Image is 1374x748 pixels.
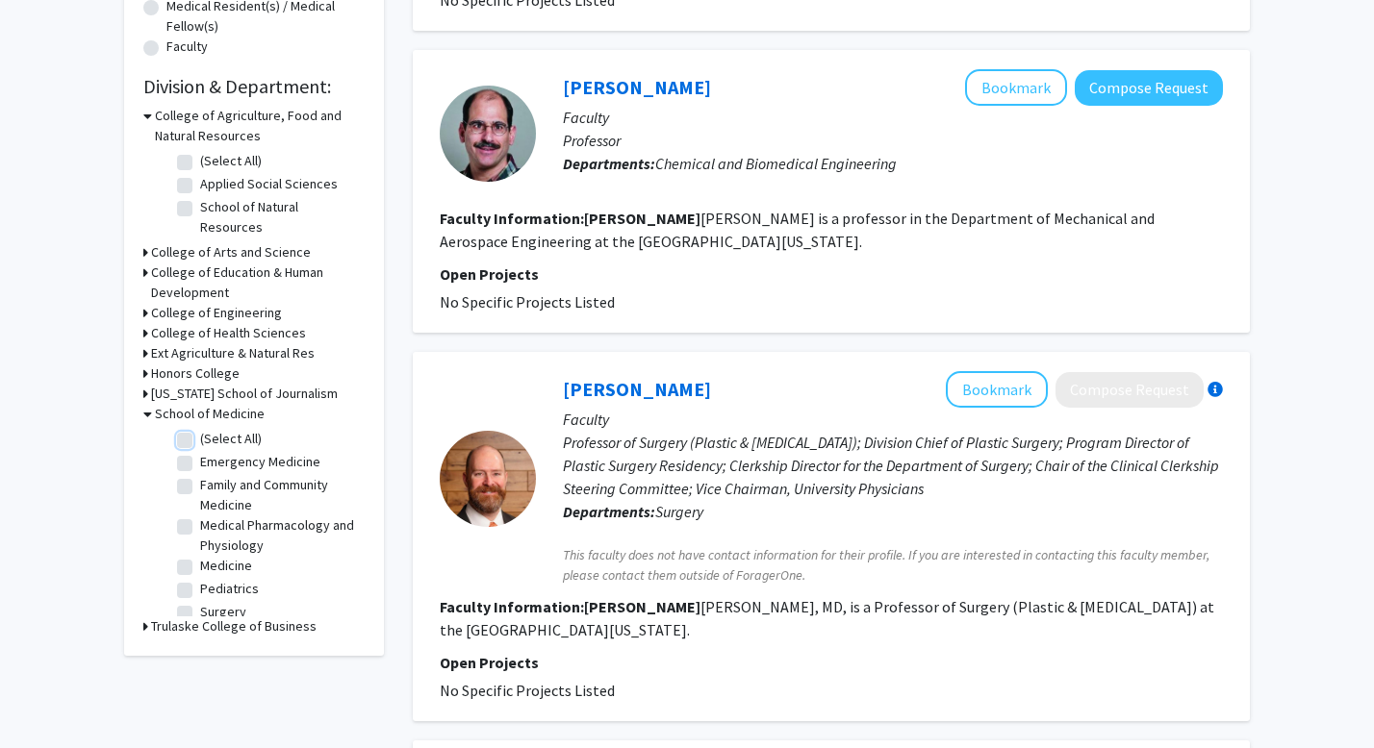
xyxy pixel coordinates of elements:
span: No Specific Projects Listed [440,292,615,312]
p: Professor of Surgery (Plastic & [MEDICAL_DATA]); Division Chief of Plastic Surgery; Program Direc... [563,431,1223,500]
h3: College of Agriculture, Food and Natural Resources [155,106,365,146]
label: (Select All) [200,429,262,449]
span: Chemical and Biomedical Engineering [655,154,897,173]
span: This faculty does not have contact information for their profile. If you are interested in contac... [563,545,1223,586]
b: Faculty Information: [440,597,584,616]
h3: School of Medicine [155,404,265,424]
fg-read-more: [PERSON_NAME], MD, is a Professor of Surgery (Plastic & [MEDICAL_DATA]) at the [GEOGRAPHIC_DATA][... [440,597,1214,639]
h3: Ext Agriculture & Natural Res [151,343,315,363]
label: (Select All) [200,151,262,171]
label: Medicine [200,556,252,576]
label: Faculty [166,37,208,57]
a: [PERSON_NAME] [563,75,711,99]
iframe: Chat [14,661,82,734]
fg-read-more: [PERSON_NAME] is a professor in the Department of Mechanical and Aerospace Engineering at the [GE... [440,209,1155,251]
a: [PERSON_NAME] [563,377,711,401]
button: Compose Request to Stephen Colbert [1056,372,1204,408]
label: Surgery [200,602,246,622]
span: Surgery [655,502,703,521]
b: Faculty Information: [440,209,584,228]
b: [PERSON_NAME] [584,209,700,228]
h3: College of Engineering [151,303,282,323]
b: Departments: [563,154,655,173]
label: Medical Pharmacology and Physiology [200,515,360,556]
label: School of Natural Resources [200,197,360,237]
h2: Division & Department: [143,75,365,98]
h3: College of Health Sciences [151,323,306,343]
label: Applied Social Sciences [200,174,338,194]
p: Professor [563,129,1223,152]
h3: [US_STATE] School of Journalism [151,384,338,404]
button: Add Stephen Lombardo to Bookmarks [965,69,1067,106]
b: [PERSON_NAME] [584,597,700,616]
h3: College of Arts and Science [151,242,311,262]
button: Add Stephen Colbert to Bookmarks [946,371,1048,408]
label: Emergency Medicine [200,452,320,472]
h3: College of Education & Human Development [151,262,365,303]
button: Compose Request to Stephen Lombardo [1075,70,1223,106]
div: More information [1208,382,1223,397]
p: Faculty [563,408,1223,431]
b: Departments: [563,502,655,521]
p: Open Projects [440,651,1223,674]
label: Pediatrics [200,579,259,599]
p: Faculty [563,106,1223,129]
p: Open Projects [440,262,1223,286]
span: No Specific Projects Listed [440,681,615,700]
label: Family and Community Medicine [200,475,360,515]
h3: Honors College [151,363,240,384]
h3: Trulaske College of Business [151,616,317,636]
